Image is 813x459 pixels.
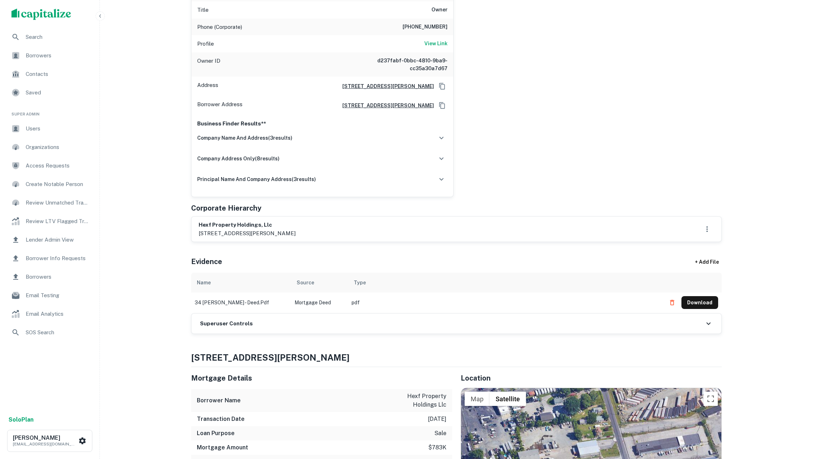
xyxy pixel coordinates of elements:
h6: [PERSON_NAME] [13,435,77,441]
td: pdf [348,293,662,313]
p: [EMAIL_ADDRESS][DOMAIN_NAME] [13,441,77,447]
span: Borrowers [26,51,90,60]
a: Borrowers [6,47,94,64]
iframe: Chat Widget [777,402,813,436]
th: Name [191,273,291,293]
a: SoloPlan [9,416,34,424]
a: Search [6,29,94,46]
span: Users [26,124,90,133]
button: Copy Address [437,81,448,92]
li: Super Admin [6,103,94,120]
a: Organizations [6,139,94,156]
h6: [PHONE_NUMBER] [403,23,448,31]
a: Borrower Info Requests [6,250,94,267]
a: SOS Search [6,324,94,341]
p: hexf property holdings llc [382,392,446,409]
button: Copy Address [437,100,448,111]
p: Profile [197,40,214,48]
a: Review Unmatched Transactions [6,194,94,211]
div: Contacts [6,66,94,83]
h5: Evidence [191,256,222,267]
div: + Add File [682,256,732,268]
p: Title [197,6,209,14]
button: Toggle fullscreen view [704,392,718,406]
p: [STREET_ADDRESS][PERSON_NAME] [199,229,296,238]
h6: Transaction Date [197,415,245,423]
div: Name [197,278,211,287]
span: Lender Admin View [26,236,90,244]
a: Saved [6,84,94,101]
div: Users [6,120,94,137]
p: Owner ID [197,57,220,72]
p: Address [197,81,218,92]
span: Review Unmatched Transactions [26,198,90,207]
button: Download [681,296,718,309]
span: Review LTV Flagged Transactions [26,217,90,226]
span: Contacts [26,70,90,78]
span: SOS Search [26,328,90,337]
h6: company address only ( 8 results) [197,155,280,163]
h6: company name and address ( 3 results) [197,134,292,142]
div: Source [297,278,314,287]
p: Borrower Address [197,100,242,111]
span: Email Analytics [26,310,90,318]
h6: hexf property holdings, llc [199,221,296,229]
a: Lender Admin View [6,231,94,248]
img: capitalize-logo.png [11,9,71,20]
td: Mortgage Deed [291,293,348,313]
a: Borrowers [6,268,94,285]
h6: Superuser Controls [200,320,253,328]
span: Access Requests [26,161,90,170]
a: Email Analytics [6,305,94,323]
span: Borrowers [26,273,90,281]
p: sale [434,429,446,438]
td: 34 [PERSON_NAME] - deed.pdf [191,293,291,313]
h6: principal name and company address ( 3 results) [197,175,316,183]
p: Business Finder Results** [197,119,448,128]
strong: Solo Plan [9,416,34,423]
p: [DATE] [428,415,446,423]
p: Phone (Corporate) [197,23,242,31]
span: Saved [26,88,90,97]
th: Type [348,273,662,293]
a: Create Notable Person [6,176,94,193]
a: View Link [424,40,448,48]
a: Email Testing [6,287,94,304]
button: [PERSON_NAME][EMAIL_ADDRESS][DOMAIN_NAME] [7,430,92,452]
h4: [STREET_ADDRESS][PERSON_NAME] [191,351,722,364]
a: [STREET_ADDRESS][PERSON_NAME] [337,102,434,109]
span: Borrower Info Requests [26,254,90,263]
button: Show satellite imagery [490,392,526,406]
h6: d237fabf-0bbc-4810-9ba9-cc35a30a7d67 [362,57,448,72]
div: scrollable content [191,273,722,313]
h5: Location [461,373,722,383]
span: Search [26,33,90,41]
a: Access Requests [6,157,94,174]
th: Source [291,273,348,293]
span: Organizations [26,143,90,151]
button: Show street map [465,392,490,406]
h6: Loan Purpose [197,429,235,438]
h6: View Link [424,40,448,47]
a: [STREET_ADDRESS][PERSON_NAME] [337,82,434,90]
a: Review LTV Flagged Transactions [6,213,94,230]
h5: Mortgage Details [191,373,452,383]
span: Create Notable Person [26,180,90,189]
div: Type [354,278,366,287]
p: $783k [428,443,446,452]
